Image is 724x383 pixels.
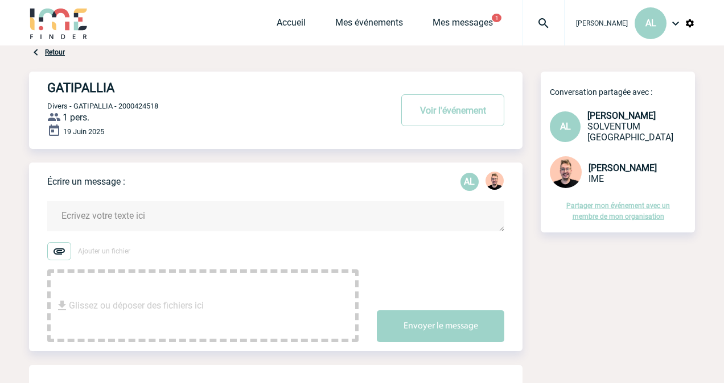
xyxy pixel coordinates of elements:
[587,110,656,121] span: [PERSON_NAME]
[335,17,403,33] a: Mes événements
[63,127,104,136] span: 19 Juin 2025
[486,172,504,192] div: Stefan MILADINOVIC
[45,48,65,56] a: Retour
[587,121,673,143] span: SOLVENTUM [GEOGRAPHIC_DATA]
[589,173,604,184] span: IME
[69,277,204,334] span: Glissez ou déposer des fichiers ici
[486,172,504,190] img: 129741-1.png
[277,17,306,33] a: Accueil
[433,17,493,33] a: Mes messages
[550,156,582,188] img: 129741-1.png
[645,18,656,28] span: AL
[401,94,504,126] button: Voir l'événement
[377,310,504,342] button: Envoyer le message
[460,173,479,191] p: AL
[63,112,89,123] span: 1 pers.
[589,163,657,173] span: [PERSON_NAME]
[576,19,628,27] span: [PERSON_NAME]
[47,81,357,95] h4: GATIPALLIA
[78,247,130,255] span: Ajouter un fichier
[47,102,158,110] span: Divers - GATIPALLIA - 2000424518
[560,121,571,132] span: AL
[492,14,501,22] button: 1
[460,173,479,191] div: Adeline LE GOFF
[29,7,88,39] img: IME-Finder
[550,88,695,97] p: Conversation partagée avec :
[55,299,69,313] img: file_download.svg
[47,176,125,187] p: Écrire un message :
[566,202,670,220] a: Partager mon événement avec un membre de mon organisation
